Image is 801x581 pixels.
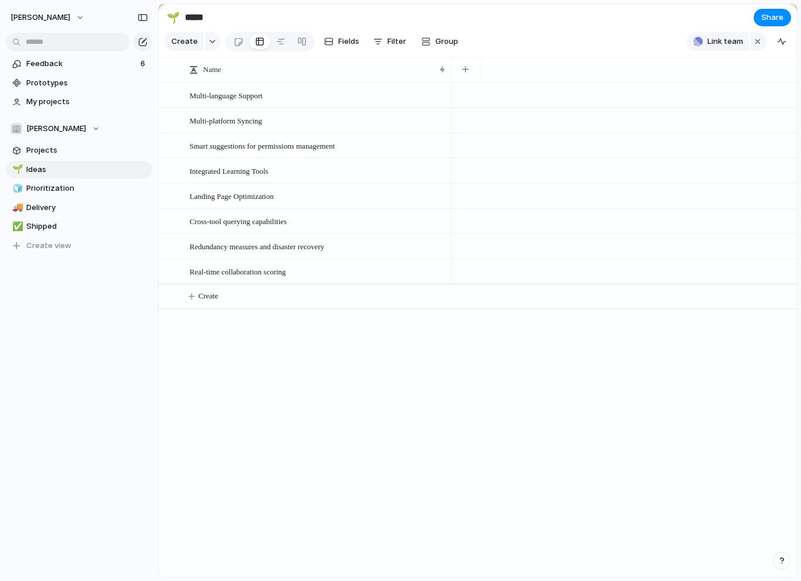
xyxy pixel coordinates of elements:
[11,164,22,176] button: 🌱
[190,214,287,228] span: Cross-tool querying capabilities
[190,164,269,177] span: Integrated Learning Tools
[167,9,180,25] div: 🌱
[11,12,70,23] span: [PERSON_NAME]
[164,8,183,27] button: 🌱
[164,32,204,51] button: Create
[198,290,218,302] span: Create
[6,237,152,255] button: Create view
[6,55,152,73] a: Feedback6
[6,199,152,216] a: 🚚Delivery
[190,88,263,102] span: Multi-language Support
[6,180,152,197] a: 🧊Prioritization
[11,123,22,135] div: 🏢
[435,36,458,47] span: Group
[11,183,22,194] button: 🧊
[6,120,152,137] button: 🏢[PERSON_NAME]
[11,221,22,232] button: ✅
[26,123,86,135] span: [PERSON_NAME]
[338,36,359,47] span: Fields
[203,64,221,75] span: Name
[369,32,411,51] button: Filter
[12,163,20,176] div: 🌱
[26,202,148,214] span: Delivery
[11,202,22,214] button: 🚚
[761,12,783,23] span: Share
[6,142,152,159] a: Projects
[6,161,152,178] a: 🌱Ideas
[190,264,286,278] span: Real-time collaboration scoring
[26,164,148,176] span: Ideas
[26,58,137,70] span: Feedback
[190,239,324,253] span: Redundancy measures and disaster recovery
[26,145,148,156] span: Projects
[26,221,148,232] span: Shipped
[415,32,464,51] button: Group
[12,182,20,195] div: 🧊
[190,114,262,127] span: Multi-platform Syncing
[6,218,152,235] a: ✅Shipped
[26,183,148,194] span: Prioritization
[190,139,335,152] span: Smart suggestions for permissions management
[26,240,71,252] span: Create view
[26,77,148,89] span: Prototypes
[171,36,198,47] span: Create
[6,74,152,92] a: Prototypes
[319,32,364,51] button: Fields
[387,36,406,47] span: Filter
[5,8,91,27] button: [PERSON_NAME]
[26,96,148,108] span: My projects
[707,36,743,47] span: Link team
[190,189,274,202] span: Landing Page Optimization
[140,58,147,70] span: 6
[12,201,20,214] div: 🚚
[6,93,152,111] a: My projects
[686,32,749,51] button: Link team
[12,220,20,233] div: ✅
[754,9,791,26] button: Share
